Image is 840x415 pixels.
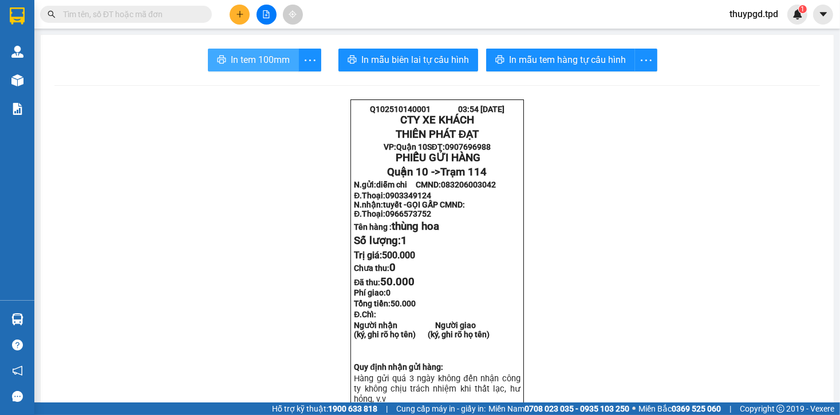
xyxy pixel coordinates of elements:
span: In mẫu tem hàng tự cấu hình [509,53,626,67]
span: 0 [389,261,396,274]
span: 50.000 [380,276,415,288]
sup: 1 [799,5,807,13]
strong: Phí giao: [354,288,391,297]
span: diễm chi CMND: [26,81,145,90]
button: printerIn mẫu biên lai tự cấu hình [338,49,478,71]
button: printerIn tem 100mm [208,49,299,71]
strong: VP: SĐT: [32,43,139,52]
strong: 0708 023 035 - 0935 103 250 [524,404,629,413]
span: Số lượng: [354,234,407,247]
span: 0 [386,288,391,297]
span: 03:54 [458,105,479,114]
span: 500.000 [382,250,415,261]
button: file-add [257,5,277,25]
span: | [729,402,731,415]
span: [DATE] [480,105,504,114]
span: 0903349124 [385,191,431,200]
span: message [12,391,23,402]
strong: Tên hàng : [354,222,439,232]
span: 1 [401,234,407,247]
strong: THIÊN PHÁT ĐẠT [44,29,127,41]
span: 0907696988 [445,142,491,151]
span: PHIẾU GỬI HÀNG [396,151,480,164]
span: question-circle [12,340,23,350]
span: Trạm 114 [440,166,487,178]
span: Hàng gửi quá 3 ngày không đến nhận công ty không chịu trách nhiệm khi thất lạc, hư hỏn... [354,373,520,404]
span: 0907696988 [94,43,140,52]
button: aim [283,5,303,25]
strong: 0369 525 060 [672,404,721,413]
span: more [299,53,321,67]
span: thùng hoa [392,220,439,233]
span: ⚪️ [632,406,636,411]
strong: (ký, ghi rõ họ tên) (ký, ghi rõ họ tên) [354,330,490,339]
strong: CTY XE KHÁCH [400,114,474,126]
span: Hỗ trợ kỹ thuật: [272,402,377,415]
strong: CTY XE KHÁCH [49,14,123,27]
span: diễm chi CMND: [376,180,496,189]
span: caret-down [818,9,829,19]
strong: Quy định nhận gửi hàng: [354,362,443,372]
span: Quận 10 -> [387,166,487,178]
strong: Đã thu: [354,278,415,287]
strong: Người nhận Người giao [354,321,476,330]
span: Cung cấp máy in - giấy in: [396,402,486,415]
span: printer [348,55,357,66]
span: [DATE] [129,5,153,14]
span: search [48,10,56,18]
button: more [298,49,321,71]
span: more [635,53,657,67]
span: 03:54 [107,5,128,14]
span: aim [289,10,297,18]
span: Đ.Chỉ: [354,310,376,319]
span: Q102510140001 [370,105,431,114]
span: tuyết -GỌI GẤP CMND: [383,200,465,209]
span: Trị giá: [354,250,415,261]
strong: Đ.Thoại: [354,209,431,218]
span: In mẫu biên lai tự cấu hình [361,53,469,67]
span: printer [217,55,226,66]
span: 083206003042 [90,81,145,90]
button: caret-down [813,5,833,25]
span: 083206003042 [441,180,496,189]
strong: N.gửi: [3,81,145,90]
span: Quận 10 [396,142,427,151]
img: logo-vxr [10,7,25,25]
span: plus [236,10,244,18]
span: 0966573752 [385,209,431,218]
span: file-add [262,10,270,18]
strong: N.nhận: [354,200,465,209]
span: thuypgd.tpd [720,7,787,21]
span: Q102510140001 [19,5,80,14]
span: notification [12,365,23,376]
img: warehouse-icon [11,74,23,86]
span: Miền Bắc [638,402,721,415]
strong: N.gửi: [354,180,496,189]
button: printerIn mẫu tem hàng tự cấu hình [486,49,635,71]
span: PHIẾU GỬI HÀNG [45,52,129,65]
span: | [386,402,388,415]
span: printer [495,55,504,66]
span: 50.000 [391,299,416,308]
button: more [634,49,657,71]
span: 1 [800,5,804,13]
img: icon-new-feature [792,9,803,19]
span: copyright [776,405,784,413]
strong: 1900 633 818 [328,404,377,413]
strong: VP: SĐT: [384,142,491,151]
img: warehouse-icon [11,46,23,58]
button: plus [230,5,250,25]
span: Miền Nam [488,402,629,415]
strong: Đ.Thoại: [354,191,431,200]
strong: THIÊN PHÁT ĐẠT [396,128,479,141]
span: Quận 10 [45,43,76,52]
strong: Chưa thu: [354,264,396,273]
span: In tem 100mm [231,53,290,67]
span: Tổng tiền: [354,299,416,308]
span: Quận 10 -> [36,66,136,79]
img: warehouse-icon [11,313,23,325]
span: Trạm 114 [89,66,136,79]
input: Tìm tên, số ĐT hoặc mã đơn [63,8,198,21]
img: solution-icon [11,103,23,115]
